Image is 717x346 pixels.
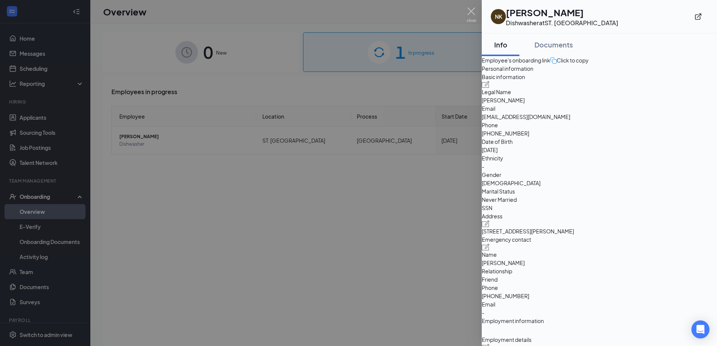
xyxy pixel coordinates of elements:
span: Marital Status [482,187,717,195]
span: - [482,308,717,317]
div: Dishwasher at ST. [GEOGRAPHIC_DATA] [506,19,618,27]
span: Relationship [482,267,717,275]
span: Address [482,212,717,220]
span: [EMAIL_ADDRESS][DOMAIN_NAME] [482,113,717,121]
button: ExternalLink [694,10,708,23]
span: Ethnicity [482,154,717,162]
img: click-to-copy.71757273a98fde459dfc.svg [550,57,557,64]
span: Employment details [482,335,717,344]
span: SSN [482,204,717,212]
svg: ExternalLink [694,13,702,20]
span: Friend [482,275,717,284]
span: Never Married [482,195,717,204]
span: [PHONE_NUMBER] [482,292,717,300]
span: [PERSON_NAME] [482,96,717,104]
span: Name [482,250,717,259]
span: Emergency contact [482,235,717,244]
span: Date of Birth [482,137,717,146]
span: [PHONE_NUMBER] [482,129,717,137]
span: Personal information [482,64,717,73]
span: Phone [482,121,717,129]
span: Basic information [482,73,717,81]
div: Info [489,40,512,49]
div: NK [495,13,502,20]
span: [PERSON_NAME] [482,259,717,267]
span: [STREET_ADDRESS][PERSON_NAME] [482,227,717,235]
span: [DATE] [482,146,717,154]
button: Click to copy [550,56,589,64]
span: Legal Name [482,88,717,96]
span: Employment information [482,317,717,325]
span: Gender [482,171,717,179]
span: [DEMOGRAPHIC_DATA] [482,179,717,187]
span: Employee's onboarding link [482,56,550,64]
span: Phone [482,284,717,292]
h1: [PERSON_NAME] [506,6,618,19]
div: Documents [534,40,573,49]
span: Email [482,300,717,308]
span: - [482,162,717,171]
div: Open Intercom Messenger [691,320,709,338]
span: Email [482,104,717,113]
